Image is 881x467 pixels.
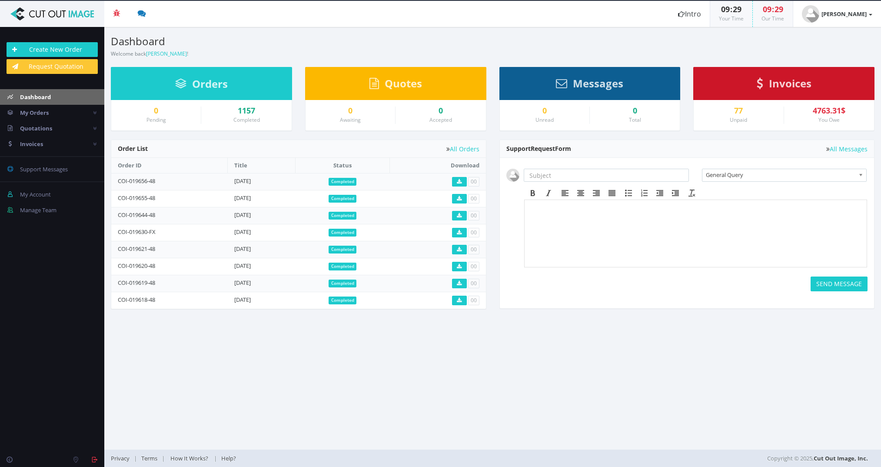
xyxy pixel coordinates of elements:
span: Support Messages [20,165,68,173]
div: Align right [588,187,604,199]
span: Invoices [769,76,811,90]
a: Quotes [369,81,422,89]
a: Privacy [111,454,134,462]
a: 77 [700,107,777,115]
a: COI-019630-FX [118,228,156,236]
span: : [730,4,733,14]
div: Justify [604,187,620,199]
img: user_default.jpg [802,5,819,23]
span: Invoices [20,140,43,148]
div: Increase indent [668,187,683,199]
a: Messages [556,81,623,89]
a: Orders [175,82,228,90]
small: Pending [146,116,166,123]
span: Orders [192,77,228,91]
a: [DATE] [234,296,251,304]
span: Completed [329,280,357,287]
div: Decrease indent [652,187,668,199]
iframe: Rich Text Area. Press ALT-F9 for menu. Press ALT-F10 for toolbar. Press ALT-0 for help [525,200,867,267]
a: [DATE] [234,228,251,236]
span: Completed [329,178,357,186]
a: [PERSON_NAME] [793,1,881,27]
div: Bold [525,187,541,199]
span: 09 [721,4,730,14]
span: General Query [706,169,855,180]
a: [DATE] [234,194,251,202]
a: 0 [402,107,479,115]
small: Unpaid [730,116,747,123]
th: Title [228,158,296,173]
a: [DATE] [234,245,251,253]
div: 1157 [208,107,285,115]
span: 29 [733,4,741,14]
span: Completed [329,263,357,270]
small: You Owe [818,116,840,123]
div: Clear formatting [684,187,700,199]
a: 0 [118,107,194,115]
span: 09 [763,4,771,14]
a: How It Works? [165,454,214,462]
div: Align center [573,187,588,199]
a: Invoices [757,81,811,89]
div: Italic [541,187,556,199]
th: Download [389,158,485,173]
span: How It Works? [170,454,208,462]
a: All Orders [446,146,479,152]
span: Completed [329,195,357,203]
div: Numbered list [636,187,652,199]
a: 0 [506,107,583,115]
a: COI-019618-48 [118,296,155,304]
span: Manage Team [20,206,57,214]
strong: [PERSON_NAME] [821,10,867,18]
button: SEND MESSAGE [811,277,868,291]
div: Bullet list [621,187,636,199]
a: [PERSON_NAME] [146,50,187,57]
a: [DATE] [234,177,251,185]
a: COI-019644-48 [118,211,155,219]
span: Request [531,144,555,153]
a: Intro [669,1,710,27]
small: Awaiting [340,116,361,123]
small: Welcome back ! [111,50,188,57]
a: Cut Out Image, Inc. [814,454,868,462]
span: Completed [329,212,357,220]
span: My Account [20,190,51,198]
a: [DATE] [234,279,251,287]
a: Terms [137,454,162,462]
small: Completed [233,116,260,123]
a: COI-019621-48 [118,245,155,253]
span: Dashboard [20,93,51,101]
span: Completed [329,246,357,254]
img: Cut Out Image [7,7,98,20]
span: Quotations [20,124,52,132]
div: 0 [596,107,673,115]
a: COI-019619-48 [118,279,155,287]
span: 29 [775,4,783,14]
small: Our Time [761,15,784,22]
th: Order ID [111,158,228,173]
a: COI-019656-48 [118,177,155,185]
a: COI-019620-48 [118,262,155,270]
span: Messages [573,76,623,90]
th: Status [296,158,390,173]
a: [DATE] [234,262,251,270]
small: Unread [535,116,554,123]
a: 0 [312,107,389,115]
small: Your Time [719,15,744,22]
div: 4763.31$ [791,107,868,115]
span: Quotes [385,76,422,90]
input: Subject [524,169,689,182]
a: All Messages [826,146,868,152]
span: : [771,4,775,14]
a: Create New Order [7,42,98,57]
span: Order List [118,144,148,153]
img: user_default.jpg [506,169,519,182]
div: Align left [557,187,573,199]
span: Completed [329,229,357,237]
a: COI-019655-48 [118,194,155,202]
